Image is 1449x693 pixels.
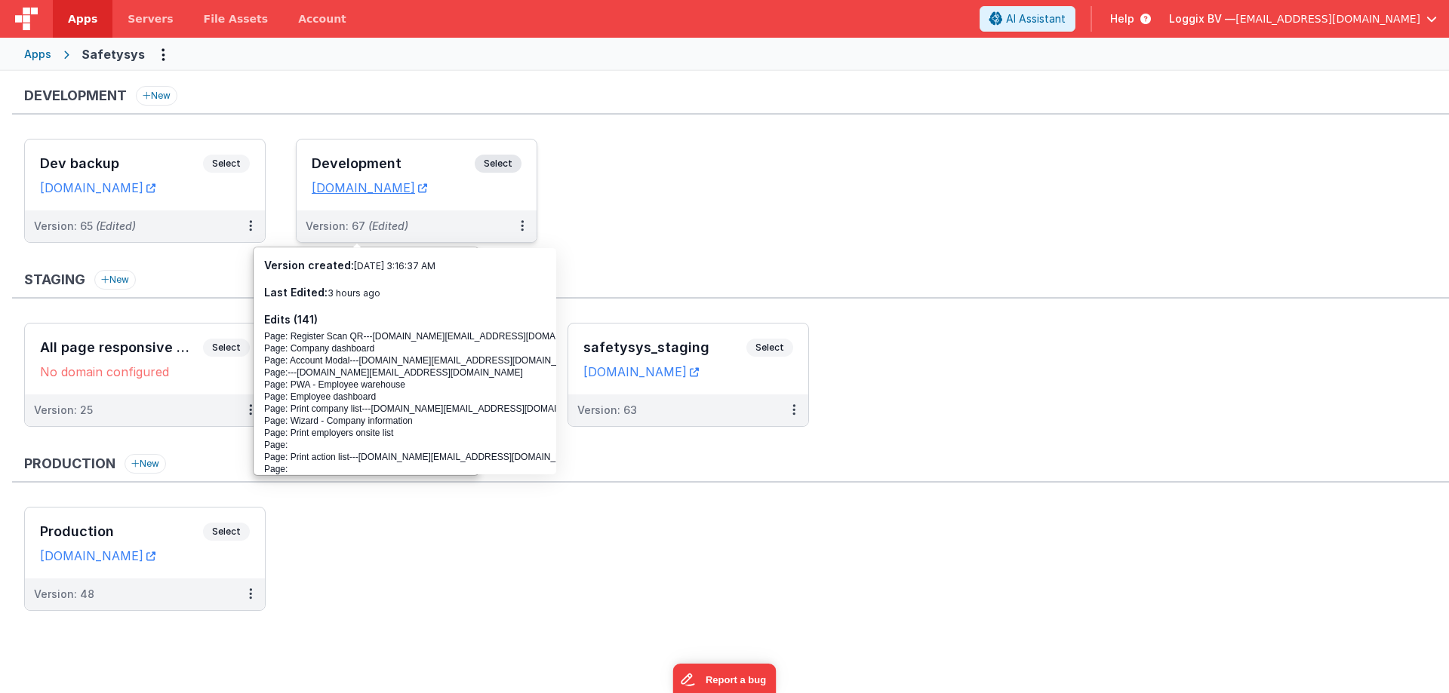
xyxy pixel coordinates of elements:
h3: Production [24,456,115,471]
span: --- [361,403,371,414]
div: Page: PWA - Employee warehouse [264,379,546,391]
a: [DOMAIN_NAME] [583,364,699,379]
span: Select [475,155,521,173]
div: Version: 25 [34,403,93,418]
span: --- [349,355,358,366]
div: Page: Account Modal [DOMAIN_NAME][EMAIL_ADDRESS][DOMAIN_NAME] [264,354,546,366]
div: Page: Print employers onsite list [264,427,546,439]
span: File Assets [204,11,269,26]
div: Safetysys [82,45,145,63]
div: Page: [DOMAIN_NAME][EMAIL_ADDRESS][DOMAIN_NAME] [264,366,546,379]
div: Page: Print company list [DOMAIN_NAME][EMAIL_ADDRESS][DOMAIN_NAME] [264,403,546,415]
div: Page: [264,463,546,475]
span: Loggix BV — [1169,11,1235,26]
span: Apps [68,11,97,26]
div: Page: Register Scan QR [DOMAIN_NAME][EMAIL_ADDRESS][DOMAIN_NAME] [264,330,546,342]
div: Version: 65 [34,219,136,234]
div: Page: Wizard - Company information [264,415,546,427]
h3: Staging [24,272,85,287]
span: (Edited) [96,219,136,232]
div: Version: 63 [577,403,637,418]
div: Page: Employee dashboard [264,391,546,403]
span: Select [203,155,250,173]
button: Loggix BV — [EMAIL_ADDRESS][DOMAIN_NAME] [1169,11,1437,26]
div: Page: Company dashboard [264,342,546,354]
button: New [136,86,177,106]
button: Options [151,42,175,66]
h3: Dev backup [40,156,203,171]
h3: Version created: [264,258,546,273]
h3: Edits (141) [264,312,546,327]
h3: All page responsive UI backup [DATE] [40,340,203,355]
div: Version: 48 [34,587,94,602]
span: Help [1110,11,1134,26]
a: [DOMAIN_NAME] [40,548,155,563]
span: Select [746,339,793,357]
h3: Development [24,88,127,103]
div: Version: 67 [306,219,408,234]
span: Select [203,523,250,541]
span: Servers [128,11,173,26]
span: AI Assistant [1006,11,1066,26]
a: [DOMAIN_NAME] [40,180,155,195]
h3: safetysys_staging [583,340,746,355]
span: --- [349,452,358,462]
span: --- [363,331,372,342]
div: Apps [24,47,51,62]
h3: Development [312,156,475,171]
h3: Last Edited: [264,285,546,300]
span: Select [203,339,250,357]
button: New [94,270,136,290]
span: --- [288,367,297,378]
span: [EMAIL_ADDRESS][DOMAIN_NAME] [1235,11,1420,26]
button: New [125,454,166,474]
h3: Production [40,524,203,539]
div: Page: [264,439,546,451]
div: No domain configured [40,364,250,379]
div: Page: Print action list [DOMAIN_NAME][EMAIL_ADDRESS][DOMAIN_NAME] [264,451,546,463]
span: (Edited) [368,219,408,232]
span: [DATE] 3:16:37 AM [354,260,435,271]
span: 3 hours ago [328,287,380,299]
button: AI Assistant [980,6,1075,32]
a: [DOMAIN_NAME] [312,180,427,195]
